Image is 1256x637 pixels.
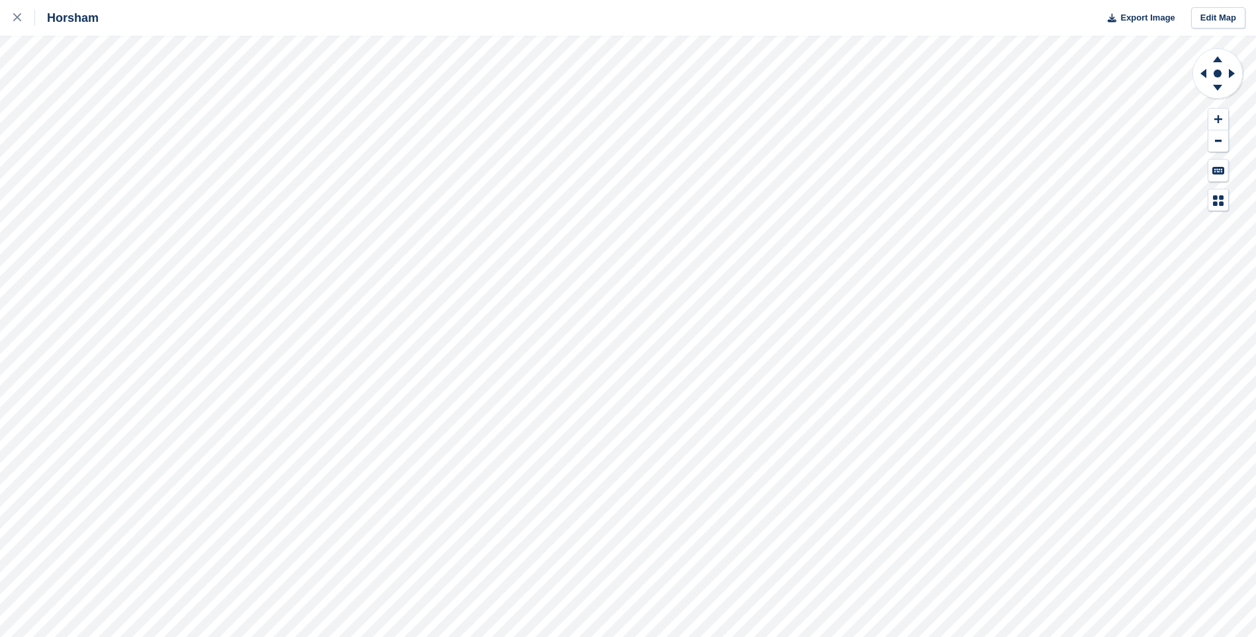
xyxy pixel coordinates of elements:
button: Map Legend [1208,189,1228,211]
span: Export Image [1120,11,1175,24]
button: Export Image [1100,7,1175,29]
div: Horsham [35,10,99,26]
a: Edit Map [1191,7,1245,29]
button: Zoom Out [1208,130,1228,152]
button: Zoom In [1208,109,1228,130]
button: Keyboard Shortcuts [1208,160,1228,181]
